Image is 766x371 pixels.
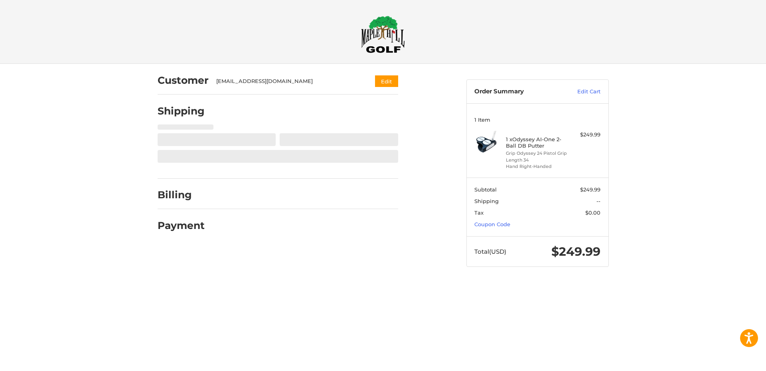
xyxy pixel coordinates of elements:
[474,198,499,204] span: Shipping
[551,244,600,259] span: $249.99
[216,77,359,85] div: [EMAIL_ADDRESS][DOMAIN_NAME]
[158,74,209,87] h2: Customer
[580,186,600,193] span: $249.99
[375,75,398,87] button: Edit
[158,105,205,117] h2: Shipping
[585,209,600,216] span: $0.00
[158,219,205,232] h2: Payment
[474,88,560,96] h3: Order Summary
[474,116,600,123] h3: 1 Item
[158,189,204,201] h2: Billing
[700,349,766,371] iframe: Google Customer Reviews
[474,248,506,255] span: Total (USD)
[596,198,600,204] span: --
[506,150,567,157] li: Grip Odyssey 24 Pistol Grip
[474,186,497,193] span: Subtotal
[560,88,600,96] a: Edit Cart
[506,163,567,170] li: Hand Right-Handed
[569,131,600,139] div: $249.99
[361,16,405,53] img: Maple Hill Golf
[474,221,510,227] a: Coupon Code
[506,136,567,149] h4: 1 x Odyssey AI-One 2-Ball DB Putter
[506,157,567,164] li: Length 34
[474,209,484,216] span: Tax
